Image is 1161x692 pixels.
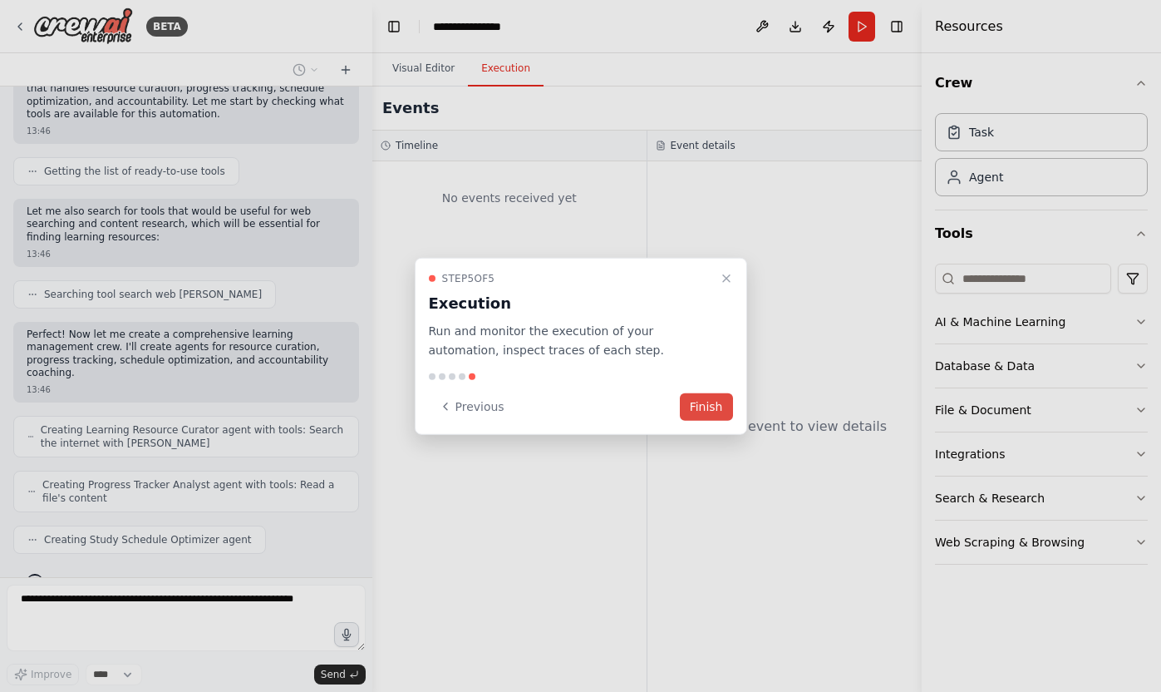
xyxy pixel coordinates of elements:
button: Finish [680,393,733,420]
button: Previous [429,393,514,420]
button: Close walkthrough [716,269,736,289]
button: Hide left sidebar [382,15,406,38]
p: Run and monitor the execution of your automation, inspect traces of each step. [429,322,713,360]
h3: Execution [429,292,713,315]
span: Step 5 of 5 [442,272,495,285]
